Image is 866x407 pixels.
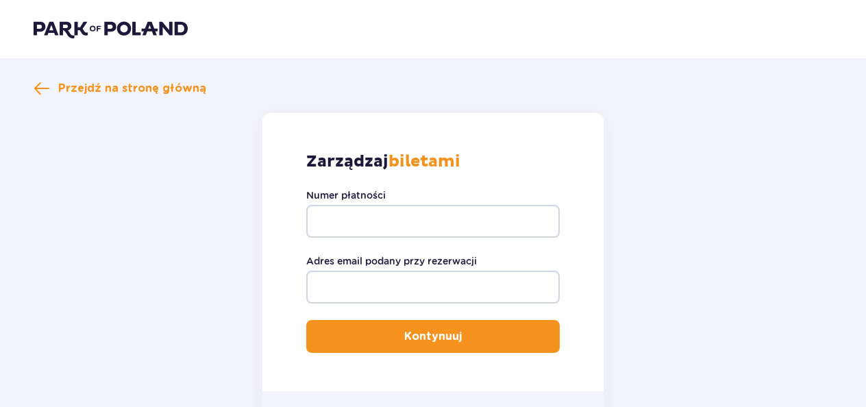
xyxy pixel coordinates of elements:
label: Numer płatności [306,188,386,202]
a: Przejdź na stronę główną [34,80,206,97]
span: Przejdź na stronę główną [58,81,206,96]
button: Kontynuuj [306,320,560,353]
p: Zarządzaj [306,151,460,172]
img: Park of Poland logo [34,19,188,38]
p: Kontynuuj [404,329,462,344]
strong: biletami [388,151,460,172]
label: Adres email podany przy rezerwacji [306,254,477,268]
